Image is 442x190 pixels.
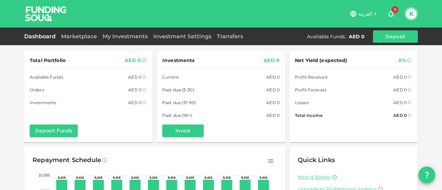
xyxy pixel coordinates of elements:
div: 0% [398,56,406,65]
div: Available Funds : [307,33,346,40]
span: Orders [30,86,44,93]
a: Marketplace [58,33,100,40]
div: AED 0 [128,86,142,93]
a: How it Works [298,174,330,180]
span: Profit Received [295,73,327,81]
div: AED 0 [266,112,280,119]
div: AED 0 [393,112,407,119]
div: AED 0 [266,86,280,93]
div: AED 0 [393,99,407,106]
div: AED 0 [128,73,142,81]
span: Net Yield (expected) [295,56,347,65]
a: Transfers [214,33,246,40]
span: Losses [295,99,309,106]
span: Investments [30,99,56,106]
button: question [419,167,435,183]
button: Deposit Funds [30,124,78,137]
button: Invest [162,124,204,137]
span: Past due (31-90) [162,99,196,106]
button: K [406,9,416,19]
span: Total Portfolio [30,56,66,65]
a: My Investments [100,33,151,40]
div: AED 0 [263,56,280,65]
span: Total Income [295,112,323,119]
a: Dashboard [24,33,58,40]
span: Current [162,73,179,81]
tspan: 10,000 [38,173,50,177]
div: AED 0 [266,99,280,106]
button: 0 [384,7,398,21]
span: Past due (5-30) [162,86,194,93]
div: AED 0 [349,33,365,40]
span: Past due (90+) [162,112,193,119]
div: AED 0 [393,86,407,93]
span: Quick Links [298,156,335,164]
span: Profit Forecast [295,86,327,93]
div: AED 0 [125,56,141,65]
button: Deposit [373,30,418,43]
span: العربية [358,11,372,17]
span: 0 [392,6,398,13]
span: Investments [162,56,194,65]
div: AED 0 [266,73,280,81]
div: AED 0 [393,73,407,81]
a: Investment Settings [151,33,214,40]
div: Repayment Schedule [32,155,101,166]
div: AED 0 [128,99,142,106]
span: Available Funds [30,73,63,81]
